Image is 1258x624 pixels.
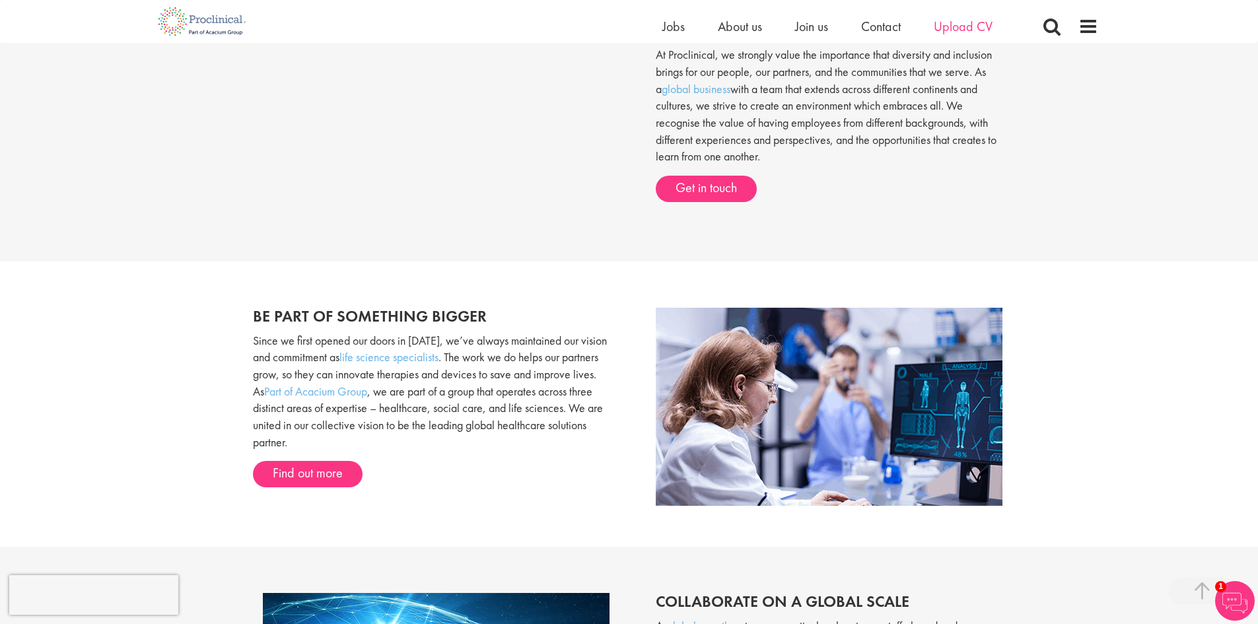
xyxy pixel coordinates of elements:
h2: Collaborate on a global scale [656,593,996,610]
iframe: reCAPTCHA [9,575,178,615]
a: global business [662,81,730,96]
p: At Proclinical, we strongly value the importance that diversity and inclusion brings for our peop... [656,46,1006,165]
img: Chatbot [1215,581,1255,621]
a: Join us [795,18,828,35]
a: Upload CV [934,18,993,35]
a: Part of Acacium Group [264,384,367,399]
a: About us [718,18,762,35]
a: Contact [861,18,901,35]
a: Find out more [253,461,363,487]
span: 1 [1215,581,1226,592]
p: Since we first opened our doors in [DATE], we’ve always maintained our vision and commitment as .... [253,332,619,451]
a: life science specialists [339,349,438,364]
iframe: Our diversity and inclusion team [253,9,623,217]
h2: Be part of something bigger [253,308,619,325]
a: Jobs [662,18,685,35]
a: Get in touch [656,176,757,202]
